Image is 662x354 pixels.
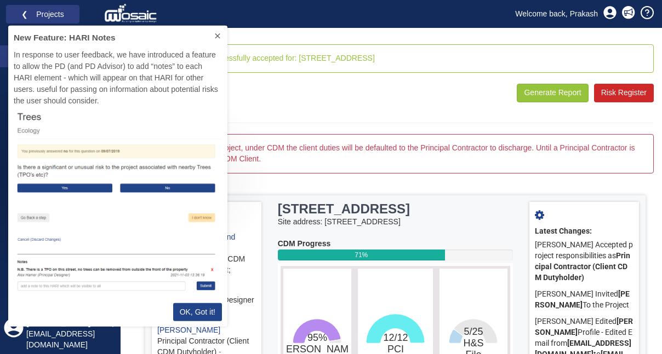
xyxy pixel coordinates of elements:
div: [PERSON_NAME] Accepted project responsibilities as [535,237,634,286]
div: Profile [4,318,24,351]
div: Site address: [STREET_ADDRESS] [278,217,513,228]
span: Minimize Menu [7,287,16,296]
b: [PERSON_NAME] [535,289,630,309]
div: As this is a domestic project, under CDM the client duties will be defaulted to the Principal Con... [137,134,654,173]
div: [PERSON_NAME] Invited To the Project [535,286,634,314]
div: Responsibilities successfully accepted for: [STREET_ADDRESS] [137,44,654,73]
span: Principal Designer, Designer [157,295,254,304]
div: 71% [278,249,445,260]
div: Latest Changes: [535,226,634,237]
b: [PERSON_NAME] [535,317,633,336]
div: CDM Progress [278,239,513,249]
iframe: Chat [615,305,654,346]
img: logo_white.png [104,3,159,25]
h3: [STREET_ADDRESS] [278,202,471,216]
a: Risk Register [594,84,654,102]
div: [EMAIL_ADDRESS][DOMAIN_NAME] [26,329,109,351]
button: Generate Report [517,84,588,102]
a: Welcome back, Prakash [507,5,606,22]
a: [PERSON_NAME] [157,326,220,334]
a: ❮ Projects [13,7,72,21]
b: Principal Contractor (Client CDM Dutyholder) [535,251,630,282]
